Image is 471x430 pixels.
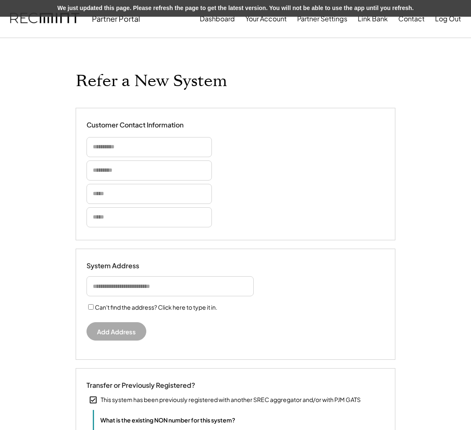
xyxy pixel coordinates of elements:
button: Add Address [87,322,146,341]
img: recmint-logotype%403x.png [10,5,79,33]
button: Partner Settings [297,10,347,27]
button: Dashboard [200,10,235,27]
button: Your Account [245,10,287,27]
button: Contact [398,10,425,27]
label: Can't find the address? Click here to type it in. [95,303,217,311]
button: Log Out [435,10,461,27]
div: System Address [87,262,170,270]
div: Customer Contact Information [87,121,183,130]
div: What is the existing NON number for this system? [100,416,235,425]
h1: Refer a New System [76,71,227,91]
div: Partner Portal [92,14,140,23]
button: Link Bank [358,10,388,27]
div: This system has been previously registered with another SREC aggregator and/or with PJM GATS [101,396,361,404]
div: Transfer or Previously Registered? [87,381,195,390]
